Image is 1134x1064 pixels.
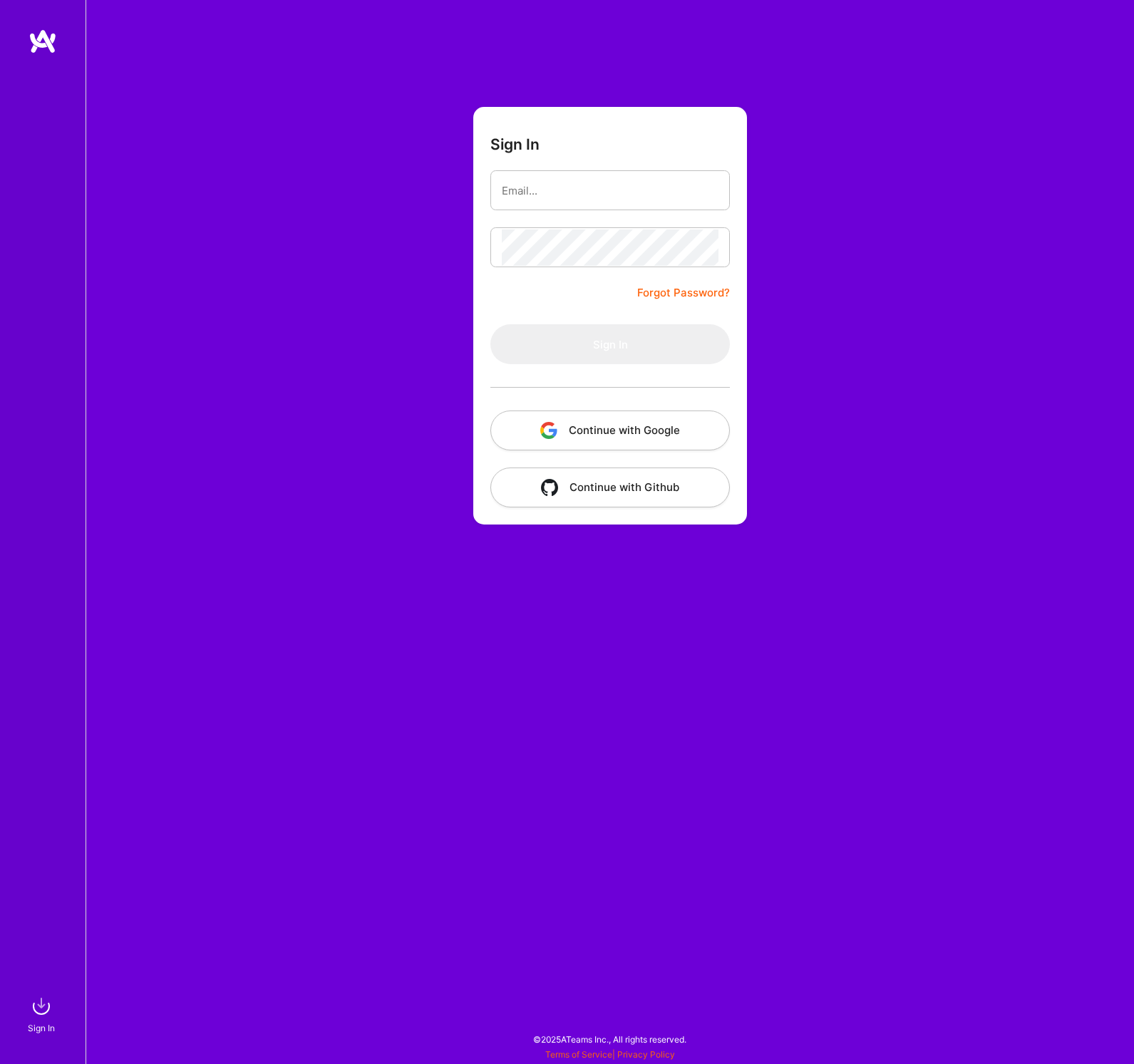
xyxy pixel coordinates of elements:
[86,1021,1134,1057] div: © 2025 ATeams Inc., All rights reserved.
[28,1021,55,1035] div: Sign In
[490,410,730,450] button: Continue with Google
[27,992,56,1021] img: sign in
[545,1049,612,1060] a: Terms of Service
[490,468,730,507] button: Continue with Github
[617,1049,675,1060] a: Privacy Policy
[545,1049,675,1060] span: |
[30,992,56,1035] a: sign inSign In
[637,284,730,301] a: Forgot Password?
[540,422,557,439] img: icon
[502,172,718,209] input: Email...
[541,479,558,496] img: icon
[490,135,540,153] h3: Sign In
[490,324,730,364] button: Sign In
[29,29,57,54] img: logo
